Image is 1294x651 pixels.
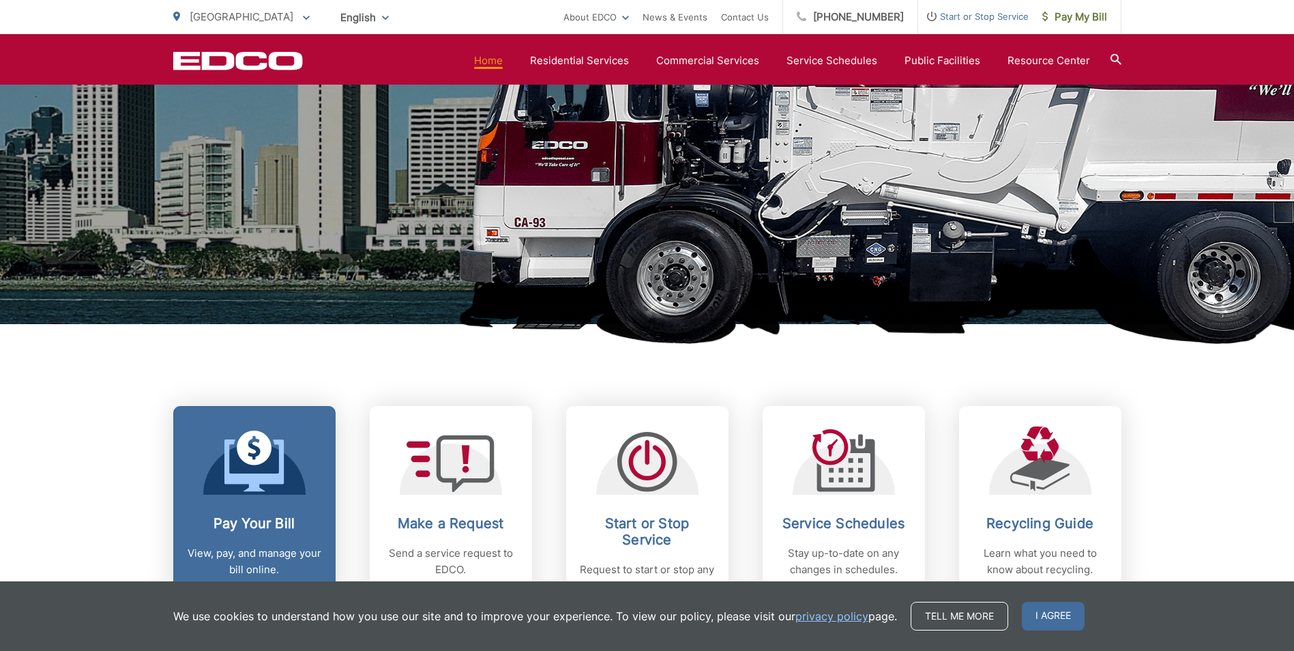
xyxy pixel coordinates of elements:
a: Public Facilities [905,53,980,69]
h2: Service Schedules [776,515,911,532]
p: View, pay, and manage your bill online. [187,545,322,578]
a: Pay Your Bill View, pay, and manage your bill online. [173,406,336,615]
a: Service Schedules Stay up-to-date on any changes in schedules. [763,406,925,615]
a: News & Events [643,9,707,25]
a: Tell me more [911,602,1008,631]
a: EDCD logo. Return to the homepage. [173,51,303,70]
a: Home [474,53,503,69]
a: Service Schedules [786,53,877,69]
span: Pay My Bill [1042,9,1107,25]
a: Resource Center [1008,53,1090,69]
span: [GEOGRAPHIC_DATA] [190,10,293,23]
p: Send a service request to EDCO. [383,545,518,578]
a: Make a Request Send a service request to EDCO. [370,406,532,615]
span: I agree [1022,602,1085,631]
h2: Start or Stop Service [580,515,715,548]
p: Stay up-to-date on any changes in schedules. [776,545,911,578]
p: Learn what you need to know about recycling. [973,545,1108,578]
a: Contact Us [721,9,769,25]
h2: Pay Your Bill [187,515,322,532]
a: Residential Services [530,53,629,69]
a: Commercial Services [656,53,759,69]
a: About EDCO [563,9,629,25]
h2: Recycling Guide [973,515,1108,532]
h2: Make a Request [383,515,518,532]
a: privacy policy [795,608,868,624]
p: We use cookies to understand how you use our site and to improve your experience. To view our pol... [173,608,897,624]
p: Request to start or stop any EDCO services. [580,562,715,594]
a: Recycling Guide Learn what you need to know about recycling. [959,406,1121,615]
span: English [330,5,399,29]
